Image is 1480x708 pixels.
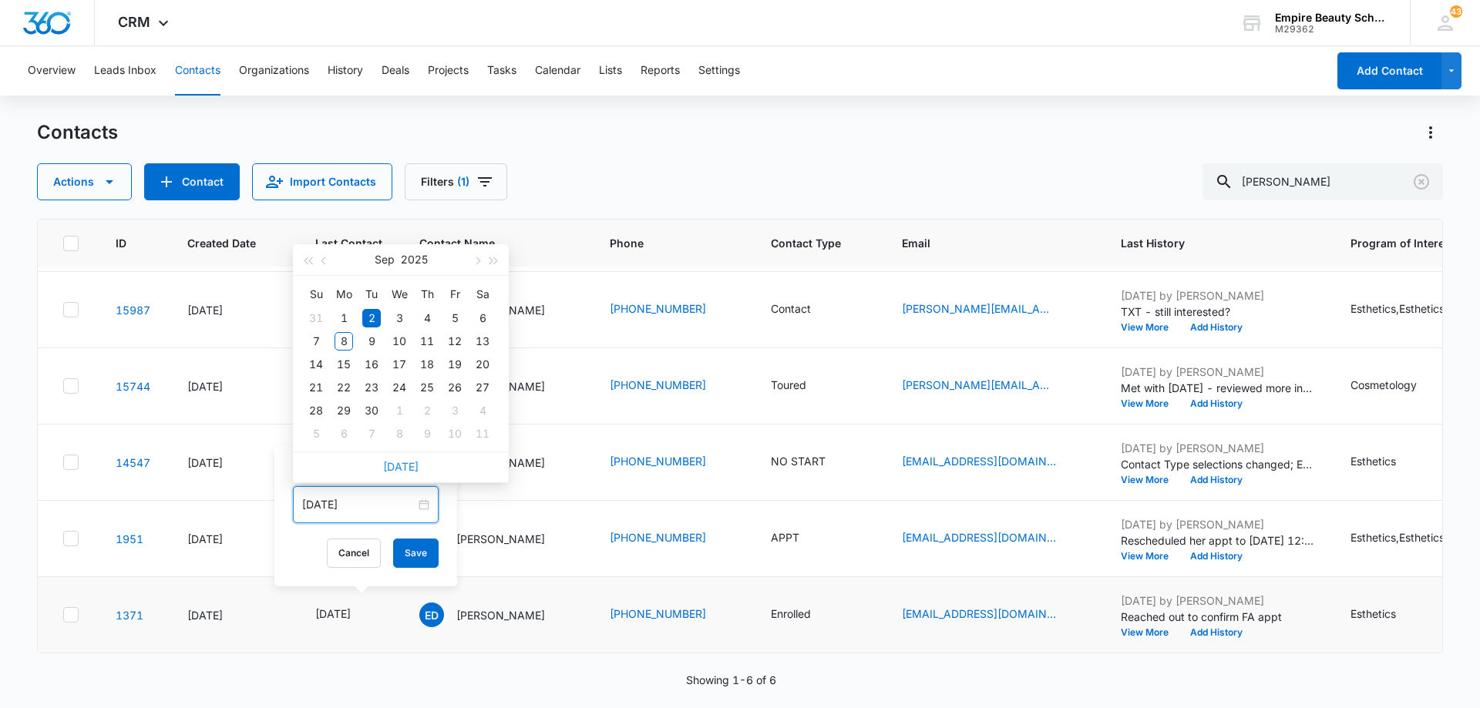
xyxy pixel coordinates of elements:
[418,309,436,327] div: 4
[1121,399,1179,408] button: View More
[441,422,469,445] td: 2025-10-10
[902,453,1084,471] div: Email - emallen51807@gmail.com - Select to Edit Field
[771,235,843,251] span: Contact Type
[1121,456,1313,472] p: Contact Type selections changed; Enrolled was removed and NO START was added.
[187,531,278,547] div: [DATE]
[330,330,358,353] td: 2025-09-08
[441,399,469,422] td: 2025-10-03
[457,176,469,187] span: (1)
[686,672,776,688] p: Showing 1-6 of 6
[385,307,413,330] td: 2025-09-03
[358,353,385,376] td: 2025-09-16
[390,378,409,397] div: 24
[1121,364,1313,380] p: [DATE] by [PERSON_NAME]
[902,377,1084,395] div: Email - emily.descoteaux.12@gmail.com - Select to Edit Field
[335,332,353,351] div: 8
[405,163,507,200] button: Filters
[610,529,734,548] div: Phone - (603) 312-8559 - Select to Edit Field
[1450,5,1462,18] div: notifications count
[413,330,441,353] td: 2025-09-11
[419,602,573,627] div: Contact Name - Emily Dolan - Select to Edit Field
[902,606,1056,622] a: [EMAIL_ADDRESS][DOMAIN_NAME]
[390,309,409,327] div: 3
[535,46,580,96] button: Calendar
[187,302,278,318] div: [DATE]
[1350,377,1417,393] div: Cosmetology
[302,353,330,376] td: 2025-09-14
[94,46,156,96] button: Leads Inbox
[116,609,143,622] a: Navigate to contact details page for Emily Dolan
[473,332,492,351] div: 13
[469,282,496,307] th: Sa
[252,163,392,200] button: Import Contacts
[358,330,385,353] td: 2025-09-09
[302,376,330,399] td: 2025-09-21
[1121,440,1313,456] p: [DATE] by [PERSON_NAME]
[358,282,385,307] th: Tu
[1121,628,1179,637] button: View More
[446,424,464,443] div: 10
[413,307,441,330] td: 2025-09-04
[385,282,413,307] th: We
[610,300,706,317] a: [PHONE_NUMBER]
[771,300,811,317] div: Contact
[382,46,409,96] button: Deals
[307,309,325,327] div: 31
[187,378,278,394] div: [DATE]
[413,422,441,445] td: 2025-10-09
[473,378,492,397] div: 27
[385,353,413,376] td: 2025-09-17
[1275,24,1387,35] div: account id
[902,529,1084,548] div: Email - skillingsemily@gmail.com - Select to Edit Field
[390,355,409,374] div: 17
[1121,235,1291,251] span: Last History
[771,606,811,622] div: Enrolled
[358,307,385,330] td: 2025-09-02
[771,300,839,319] div: Contact Type - Contact - Select to Edit Field
[1275,12,1387,24] div: account name
[118,14,150,30] span: CRM
[771,453,853,471] div: Contact Type - NO START - Select to Edit Field
[1418,120,1443,145] button: Actions
[418,332,436,351] div: 11
[362,309,381,327] div: 2
[1121,552,1179,561] button: View More
[315,235,382,251] span: Last Contact
[328,46,363,96] button: History
[771,606,839,624] div: Contact Type - Enrolled - Select to Edit Field
[610,377,706,393] a: [PHONE_NUMBER]
[418,401,436,420] div: 2
[441,330,469,353] td: 2025-09-12
[330,353,358,376] td: 2025-09-15
[428,46,469,96] button: Projects
[390,401,409,420] div: 1
[335,378,353,397] div: 22
[385,376,413,399] td: 2025-09-24
[771,529,827,548] div: Contact Type - APPT - Select to Edit Field
[1121,516,1313,532] p: [DATE] by [PERSON_NAME]
[335,309,353,327] div: 1
[302,330,330,353] td: 2025-09-07
[307,332,325,351] div: 7
[456,607,545,623] p: [PERSON_NAME]
[307,424,325,443] div: 5
[469,422,496,445] td: 2025-10-11
[315,606,378,624] div: Last Contact - 1756771200 - Select to Edit Field
[469,399,496,422] td: 2025-10-04
[302,496,415,513] input: Sep 2, 2025
[307,378,325,397] div: 21
[362,378,381,397] div: 23
[187,235,256,251] span: Created Date
[358,399,385,422] td: 2025-09-30
[307,355,325,374] div: 14
[330,399,358,422] td: 2025-09-29
[358,422,385,445] td: 2025-10-07
[441,307,469,330] td: 2025-09-05
[302,422,330,445] td: 2025-10-05
[330,307,358,330] td: 2025-09-01
[418,424,436,443] div: 9
[362,401,381,420] div: 30
[419,235,550,251] span: Contact Name
[413,399,441,422] td: 2025-10-02
[1121,380,1313,396] p: Met with [DATE] - reviewed more info about COS and EST program - currently a sophomore in HS at [...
